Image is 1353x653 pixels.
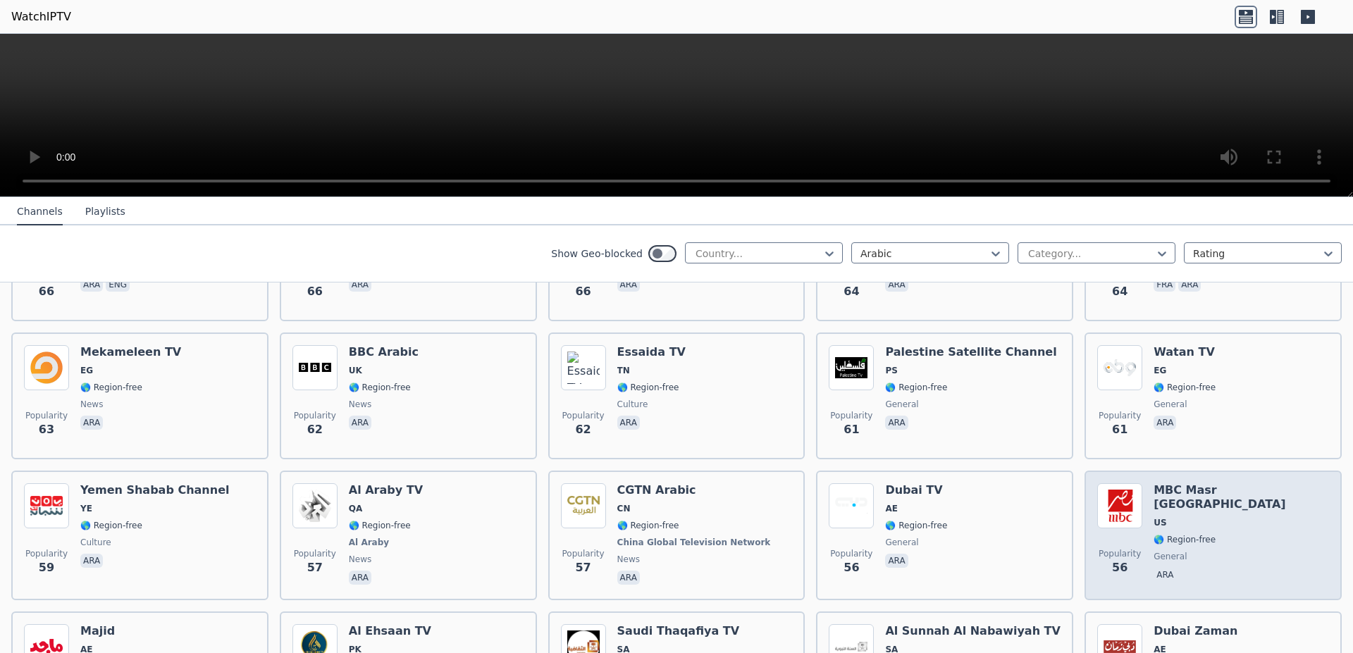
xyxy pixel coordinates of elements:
span: Popularity [25,548,68,559]
span: Al Araby [349,537,389,548]
p: ara [349,416,371,430]
span: 🌎 Region-free [617,382,679,393]
span: culture [617,399,648,410]
h6: Al Araby TV [349,483,423,497]
img: Al Araby TV [292,483,338,528]
button: Playlists [85,199,125,225]
h6: MBC Masr [GEOGRAPHIC_DATA] [1154,483,1329,511]
img: Mekameleen TV [24,345,69,390]
span: 🌎 Region-free [80,520,142,531]
span: Popularity [562,548,605,559]
h6: Al Ehsaan TV [349,624,431,638]
span: 63 [39,421,54,438]
span: 57 [307,559,323,576]
span: 66 [39,283,54,300]
span: 56 [1112,559,1127,576]
span: news [80,399,103,410]
p: ara [617,416,640,430]
span: YE [80,503,92,514]
span: 🌎 Region-free [885,520,947,531]
span: China Global Television Network [617,537,771,548]
span: UK [349,365,362,376]
img: MBC Masr USA [1097,483,1142,528]
span: Popularity [562,410,605,421]
h6: BBC Arabic [349,345,419,359]
span: 57 [575,559,591,576]
span: news [349,399,371,410]
span: US [1154,517,1166,528]
p: ara [617,571,640,585]
h6: Dubai Zaman [1154,624,1237,638]
img: Yemen Shabab Channel [24,483,69,528]
span: Popularity [1099,410,1141,421]
h6: Saudi Thaqafiya TV [617,624,740,638]
span: 🌎 Region-free [617,520,679,531]
p: ara [80,554,103,568]
span: 59 [39,559,54,576]
p: fra [1154,278,1175,292]
span: Popularity [830,548,872,559]
h6: Mekameleen TV [80,345,181,359]
span: news [617,554,640,565]
span: 66 [575,283,591,300]
span: 64 [1112,283,1127,300]
img: Essaida TV [561,345,606,390]
span: CN [617,503,631,514]
p: ara [885,278,908,292]
h6: Yemen Shabab Channel [80,483,229,497]
p: ara [349,571,371,585]
span: 🌎 Region-free [1154,382,1216,393]
span: 62 [575,421,591,438]
img: Palestine Satellite Channel [829,345,874,390]
img: Dubai TV [829,483,874,528]
span: Popularity [830,410,872,421]
span: 56 [844,559,859,576]
span: 🌎 Region-free [1154,534,1216,545]
p: ara [617,278,640,292]
h6: CGTN Arabic [617,483,774,497]
img: CGTN Arabic [561,483,606,528]
span: 🌎 Region-free [80,382,142,393]
h6: Essaida TV [617,345,686,359]
span: EG [80,365,93,376]
span: TN [617,365,630,376]
span: 66 [307,283,323,300]
p: ara [1154,568,1176,582]
span: general [1154,399,1187,410]
h6: Majid [80,624,142,638]
span: Popularity [294,548,336,559]
span: 🌎 Region-free [349,520,411,531]
span: Popularity [1099,548,1141,559]
h6: Watan TV [1154,345,1216,359]
button: Channels [17,199,63,225]
a: WatchIPTV [11,8,71,25]
span: AE [885,503,897,514]
img: BBC Arabic [292,345,338,390]
p: ara [885,416,908,430]
span: culture [80,537,111,548]
span: 62 [307,421,323,438]
span: PS [885,365,897,376]
p: ara [1154,416,1176,430]
span: 61 [1112,421,1127,438]
p: eng [106,278,130,292]
span: QA [349,503,363,514]
span: general [1154,551,1187,562]
p: ara [349,278,371,292]
label: Show Geo-blocked [551,247,643,261]
span: Popularity [25,410,68,421]
p: ara [80,278,103,292]
span: 61 [844,421,859,438]
span: 🌎 Region-free [885,382,947,393]
h6: Dubai TV [885,483,947,497]
span: news [349,554,371,565]
p: ara [1178,278,1201,292]
span: general [885,537,918,548]
span: general [885,399,918,410]
h6: Al Sunnah Al Nabawiyah TV [885,624,1061,638]
span: 64 [844,283,859,300]
p: ara [80,416,103,430]
span: EG [1154,365,1166,376]
img: Watan TV [1097,345,1142,390]
h6: Palestine Satellite Channel [885,345,1056,359]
